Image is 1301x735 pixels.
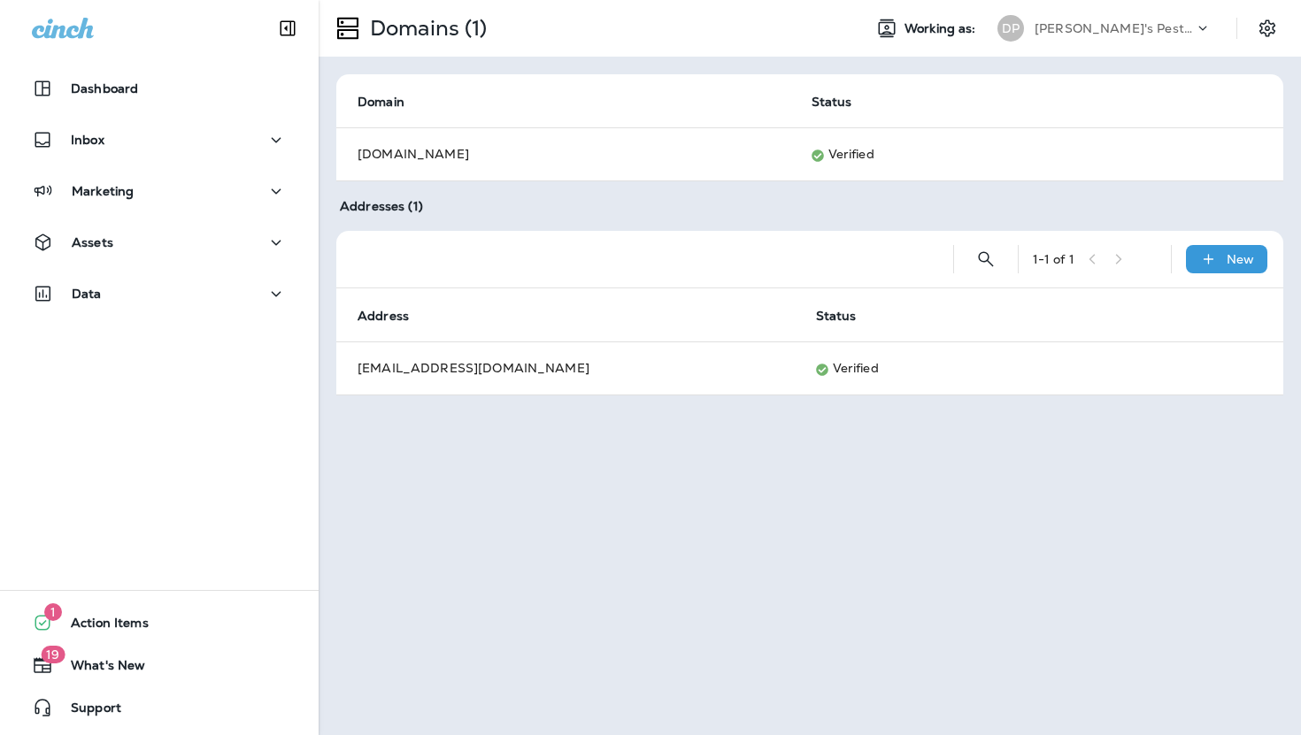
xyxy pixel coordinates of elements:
[358,308,432,324] span: Address
[18,276,301,311] button: Data
[812,95,852,110] span: Status
[18,71,301,106] button: Dashboard
[1227,252,1254,266] p: New
[968,241,1004,277] button: Search Addresses
[71,133,104,147] p: Inbox
[263,11,312,46] button: Collapse Sidebar
[358,94,427,110] span: Domain
[53,701,121,722] span: Support
[358,95,404,110] span: Domain
[336,127,790,180] td: [DOMAIN_NAME]
[340,198,423,214] span: Addresses (1)
[41,646,65,663] span: 19
[18,225,301,260] button: Assets
[363,15,488,42] p: Domains (1)
[44,603,62,621] span: 1
[18,690,301,725] button: Support
[997,15,1024,42] div: DP
[18,647,301,683] button: 19What's New
[72,235,113,249] p: Assets
[358,309,409,324] span: Address
[1033,252,1074,266] div: 1 - 1 of 1
[1035,21,1194,35] p: [PERSON_NAME]'s Pest Control
[53,616,149,637] span: Action Items
[18,173,301,209] button: Marketing
[18,122,301,157] button: Inbox
[53,658,145,679] span: What's New
[72,184,134,198] p: Marketing
[816,309,857,324] span: Status
[795,341,1241,394] td: Verified
[816,308,880,324] span: Status
[71,81,138,96] p: Dashboard
[1251,12,1283,44] button: Settings
[18,605,301,640] button: 1Action Items
[790,127,1241,180] td: Verified
[905,21,980,36] span: Working as:
[812,94,875,110] span: Status
[336,341,795,394] td: [EMAIL_ADDRESS][DOMAIN_NAME]
[72,287,102,301] p: Data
